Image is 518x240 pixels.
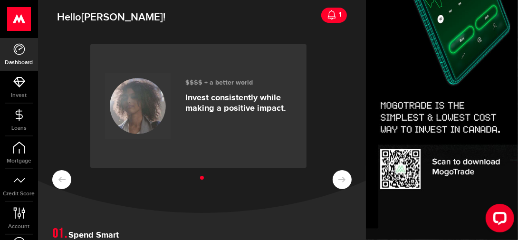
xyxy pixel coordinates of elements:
a: $$$$ + a better world Invest consistently while making a positive impact. [90,44,307,168]
iframe: LiveChat chat widget [478,200,518,240]
h3: $$$$ + a better world [185,79,292,87]
span: [PERSON_NAME] [81,11,163,24]
span: Hello ! [57,8,165,28]
p: Invest consistently while making a positive impact. [185,93,292,114]
div: 1 [336,5,341,25]
a: 1 [321,8,347,23]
